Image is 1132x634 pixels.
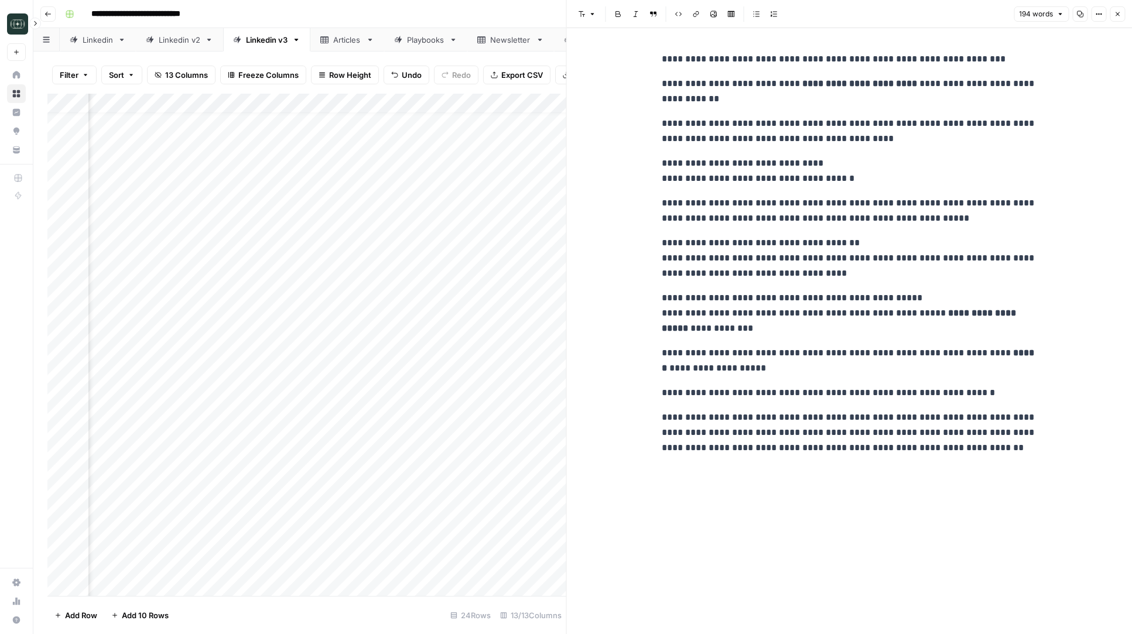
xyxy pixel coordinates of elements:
[7,611,26,629] button: Help + Support
[467,28,554,52] a: Newsletter
[501,69,543,81] span: Export CSV
[446,606,495,625] div: 24 Rows
[109,69,124,81] span: Sort
[7,592,26,611] a: Usage
[333,34,361,46] div: Articles
[159,34,200,46] div: Linkedin v2
[7,9,26,39] button: Workspace: Catalyst
[495,606,566,625] div: 13/13 Columns
[104,606,176,625] button: Add 10 Rows
[1019,9,1053,19] span: 194 words
[434,66,478,84] button: Redo
[402,69,422,81] span: Undo
[483,66,550,84] button: Export CSV
[7,84,26,103] a: Browse
[52,66,97,84] button: Filter
[490,34,531,46] div: Newsletter
[246,34,288,46] div: Linkedin v3
[554,28,620,52] a: Inspo
[1014,6,1069,22] button: 194 words
[7,66,26,84] a: Home
[7,103,26,122] a: Insights
[101,66,142,84] button: Sort
[136,28,223,52] a: Linkedin v2
[83,34,113,46] div: Linkedin
[47,606,104,625] button: Add Row
[238,69,299,81] span: Freeze Columns
[407,34,444,46] div: Playbooks
[7,122,26,140] a: Opportunities
[384,28,467,52] a: Playbooks
[165,69,208,81] span: 13 Columns
[60,28,136,52] a: Linkedin
[147,66,216,84] button: 13 Columns
[65,609,97,621] span: Add Row
[122,609,169,621] span: Add 10 Rows
[7,140,26,159] a: Your Data
[329,69,371,81] span: Row Height
[60,69,78,81] span: Filter
[7,573,26,592] a: Settings
[384,66,429,84] button: Undo
[311,66,379,84] button: Row Height
[223,28,310,52] a: Linkedin v3
[452,69,471,81] span: Redo
[310,28,384,52] a: Articles
[7,13,28,35] img: Catalyst Logo
[220,66,306,84] button: Freeze Columns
